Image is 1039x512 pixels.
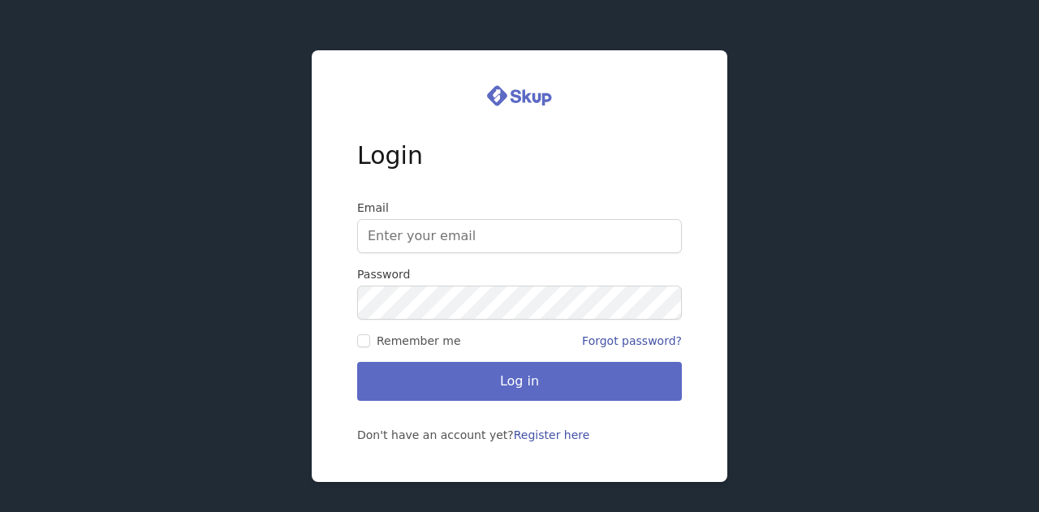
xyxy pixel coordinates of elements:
[357,141,682,200] h1: Login
[357,427,682,443] div: Don't have an account yet?
[514,428,590,441] a: Register here
[582,334,682,347] a: Forgot password?
[357,334,370,347] input: Remember me
[487,83,552,109] img: logo.svg
[377,333,461,349] span: Remember me
[357,266,682,282] label: Password
[357,200,682,216] label: Email
[357,362,682,401] button: Log in
[357,219,682,253] input: Enter your email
